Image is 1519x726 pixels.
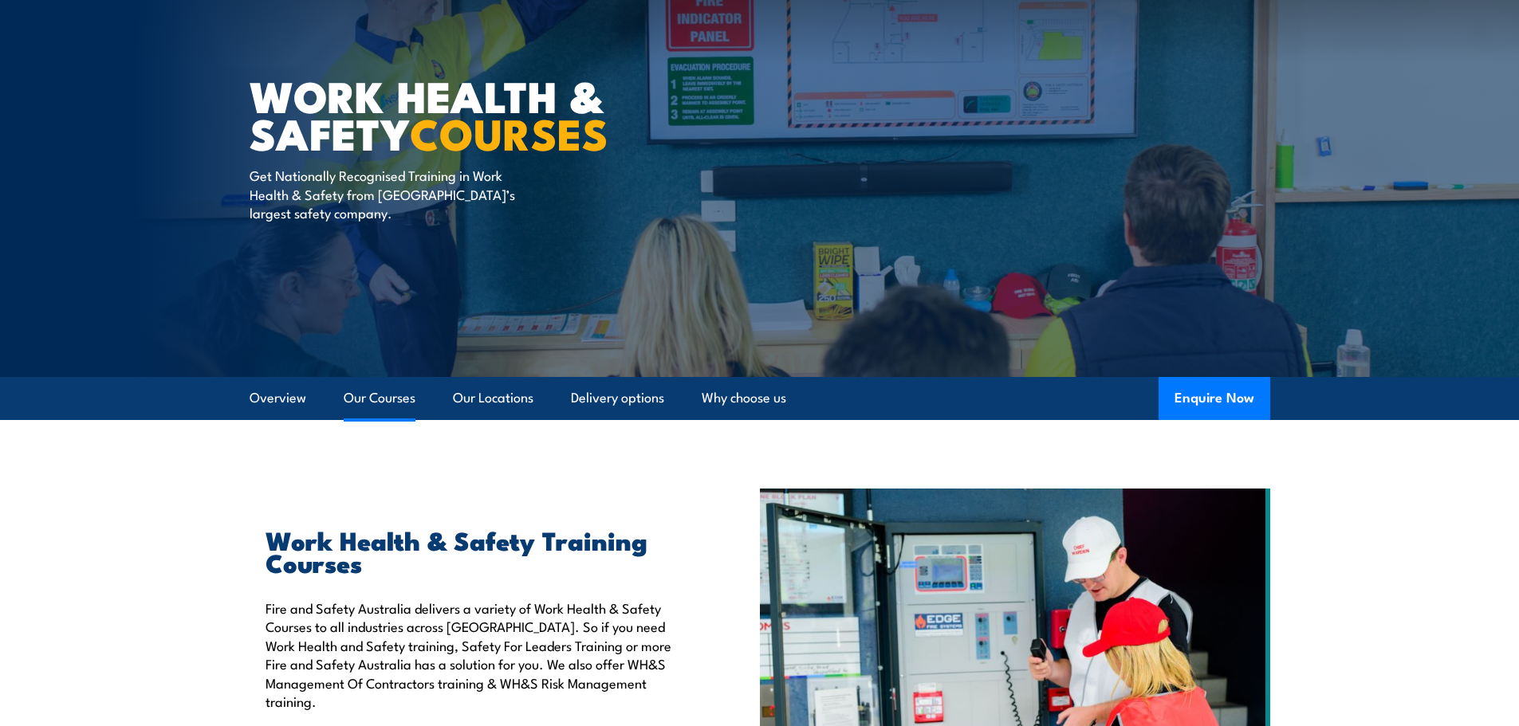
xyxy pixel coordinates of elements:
[250,166,541,222] p: Get Nationally Recognised Training in Work Health & Safety from [GEOGRAPHIC_DATA]’s largest safet...
[410,99,608,165] strong: COURSES
[1159,377,1270,420] button: Enquire Now
[250,377,306,419] a: Overview
[702,377,786,419] a: Why choose us
[250,77,643,151] h1: Work Health & Safety
[266,528,687,573] h2: Work Health & Safety Training Courses
[453,377,533,419] a: Our Locations
[344,377,415,419] a: Our Courses
[266,598,687,710] p: Fire and Safety Australia delivers a variety of Work Health & Safety Courses to all industries ac...
[571,377,664,419] a: Delivery options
